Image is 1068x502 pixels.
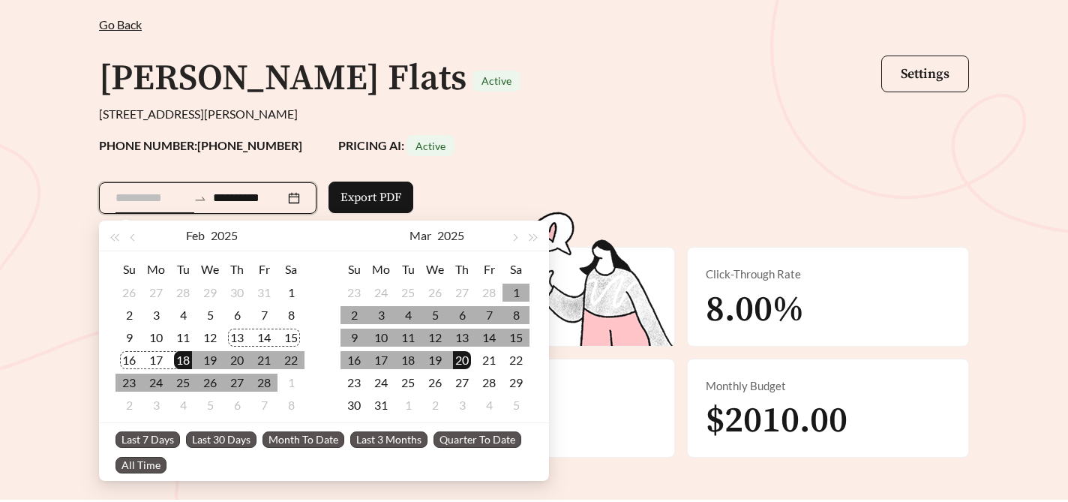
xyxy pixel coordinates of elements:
[174,351,192,369] div: 18
[502,257,529,281] th: Sa
[448,394,475,416] td: 2025-04-03
[399,284,417,302] div: 25
[338,138,454,152] strong: PRICING AI:
[147,329,165,347] div: 10
[255,396,273,414] div: 7
[421,257,448,281] th: We
[255,374,273,392] div: 28
[250,281,277,304] td: 2025-01-31
[475,304,502,326] td: 2025-03-07
[282,284,300,302] div: 1
[345,329,363,347] div: 9
[345,351,363,369] div: 16
[475,257,502,281] th: Fr
[201,306,219,324] div: 5
[372,306,390,324] div: 3
[426,284,444,302] div: 26
[115,257,142,281] th: Su
[142,349,169,371] td: 2025-02-17
[345,374,363,392] div: 23
[448,326,475,349] td: 2025-03-13
[340,188,401,206] span: Export PDF
[282,351,300,369] div: 22
[228,284,246,302] div: 30
[480,396,498,414] div: 4
[193,192,207,206] span: swap-right
[367,304,394,326] td: 2025-03-03
[394,281,421,304] td: 2025-02-25
[340,304,367,326] td: 2025-03-02
[453,396,471,414] div: 3
[115,281,142,304] td: 2025-01-26
[147,284,165,302] div: 27
[228,306,246,324] div: 6
[201,284,219,302] div: 29
[507,351,525,369] div: 22
[262,431,344,448] span: Month To Date
[142,304,169,326] td: 2025-02-03
[409,221,431,251] button: Mar
[480,284,498,302] div: 28
[475,371,502,394] td: 2025-03-28
[201,351,219,369] div: 19
[706,266,950,283] div: Click-Through Rate
[475,281,502,304] td: 2025-02-28
[223,371,250,394] td: 2025-02-27
[201,374,219,392] div: 26
[196,257,223,281] th: We
[99,138,302,152] strong: PHONE NUMBER: [PHONE_NUMBER]
[502,304,529,326] td: 2025-03-08
[426,351,444,369] div: 19
[196,349,223,371] td: 2025-02-19
[142,371,169,394] td: 2025-02-24
[115,394,142,416] td: 2025-03-02
[421,281,448,304] td: 2025-02-26
[502,394,529,416] td: 2025-04-05
[426,329,444,347] div: 12
[174,374,192,392] div: 25
[421,371,448,394] td: 2025-03-26
[394,326,421,349] td: 2025-03-11
[453,329,471,347] div: 13
[437,221,464,251] button: 2025
[120,306,138,324] div: 2
[142,257,169,281] th: Mo
[345,396,363,414] div: 30
[223,304,250,326] td: 2025-02-06
[142,281,169,304] td: 2025-01-27
[201,329,219,347] div: 12
[223,281,250,304] td: 2025-01-30
[250,349,277,371] td: 2025-02-21
[196,326,223,349] td: 2025-02-12
[502,349,529,371] td: 2025-03-22
[448,281,475,304] td: 2025-02-27
[367,326,394,349] td: 2025-03-10
[115,326,142,349] td: 2025-02-09
[507,306,525,324] div: 8
[201,396,219,414] div: 5
[426,374,444,392] div: 26
[367,349,394,371] td: 2025-03-17
[448,304,475,326] td: 2025-03-06
[250,326,277,349] td: 2025-02-14
[415,140,445,152] span: Active
[394,257,421,281] th: Tu
[340,349,367,371] td: 2025-03-16
[115,349,142,371] td: 2025-02-16
[277,304,304,326] td: 2025-02-08
[120,351,138,369] div: 16
[399,329,417,347] div: 11
[115,371,142,394] td: 2025-02-23
[223,257,250,281] th: Th
[255,306,273,324] div: 7
[340,394,367,416] td: 2025-03-30
[448,371,475,394] td: 2025-03-27
[350,431,427,448] span: Last 3 Months
[120,374,138,392] div: 23
[433,431,521,448] span: Quarter To Date
[372,329,390,347] div: 10
[277,394,304,416] td: 2025-03-08
[196,394,223,416] td: 2025-03-05
[169,326,196,349] td: 2025-02-11
[372,284,390,302] div: 24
